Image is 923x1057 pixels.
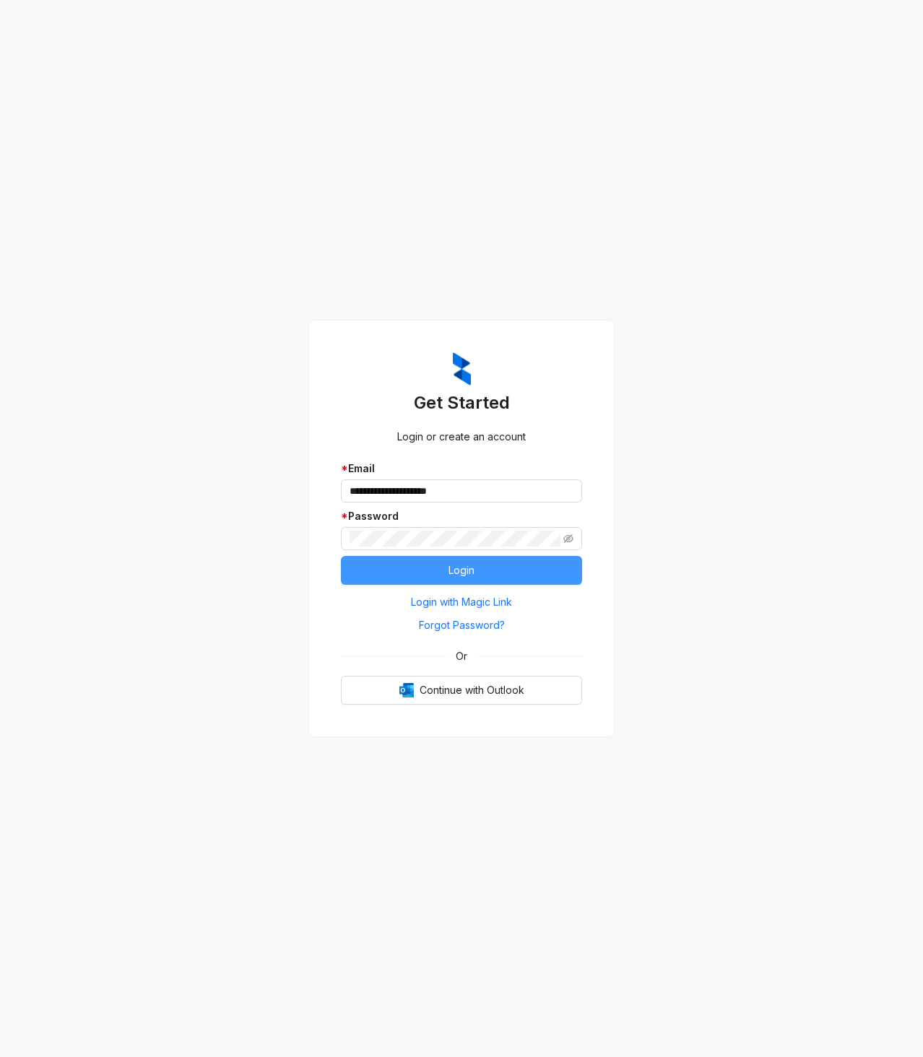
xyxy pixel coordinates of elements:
[341,591,582,614] button: Login with Magic Link
[563,534,573,544] span: eye-invisible
[399,683,414,697] img: Outlook
[411,594,512,610] span: Login with Magic Link
[446,648,477,664] span: Or
[341,508,582,524] div: Password
[453,352,471,386] img: ZumaIcon
[448,562,474,578] span: Login
[420,682,524,698] span: Continue with Outlook
[341,676,582,705] button: OutlookContinue with Outlook
[341,429,582,445] div: Login or create an account
[341,614,582,637] button: Forgot Password?
[341,556,582,585] button: Login
[341,461,582,477] div: Email
[419,617,505,633] span: Forgot Password?
[341,391,582,414] h3: Get Started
